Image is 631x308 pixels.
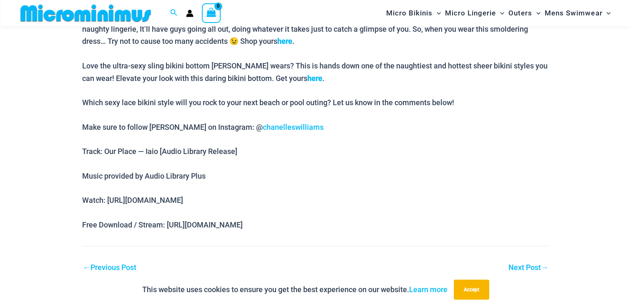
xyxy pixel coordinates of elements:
[263,123,324,131] a: chanelleswilliams
[82,246,549,274] nav: Post navigation
[541,263,548,272] span: →
[545,3,602,24] span: Mens Swimwear
[409,285,447,294] a: Learn more
[82,96,549,109] p: Which sexy lace bikini style will you rock to your next beach or pool outing? Let us know in the ...
[17,4,154,23] img: MM SHOP LOGO FLAT
[384,3,443,24] a: Micro BikinisMenu ToggleMenu Toggle
[454,280,489,300] button: Accept
[496,3,504,24] span: Menu Toggle
[82,170,549,182] p: Music provided by Audio Library Plus
[186,10,194,17] a: Account icon link
[277,37,292,45] a: here
[445,3,496,24] span: Micro Lingerie
[386,3,432,24] span: Micro Bikinis
[508,3,532,24] span: Outers
[508,264,548,271] a: Next Post→
[602,3,611,24] span: Menu Toggle
[82,194,549,207] p: Watch: [URL][DOMAIN_NAME]
[82,145,549,158] p: Track: Our Place — Iaio [Audio Library Release]
[383,1,614,25] nav: Site Navigation
[82,219,549,231] p: Free Download / Stream: [URL][DOMAIN_NAME]
[432,3,441,24] span: Menu Toggle
[202,3,221,23] a: View Shopping Cart, empty
[83,264,136,271] a: ←Previous Post
[170,8,178,18] a: Search icon link
[83,263,91,272] span: ←
[543,3,613,24] a: Mens SwimwearMenu ToggleMenu Toggle
[82,60,549,84] p: Love the ultra-sexy sling bikini bottom [PERSON_NAME] wears? This is hands down one of the naught...
[506,3,543,24] a: OutersMenu ToggleMenu Toggle
[532,3,540,24] span: Menu Toggle
[307,74,322,83] a: here
[142,283,447,296] p: This website uses cookies to ensure you get the best experience on our website.
[443,3,506,24] a: Micro LingerieMenu ToggleMenu Toggle
[82,121,549,134] p: Make sure to follow [PERSON_NAME] on Instagram: @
